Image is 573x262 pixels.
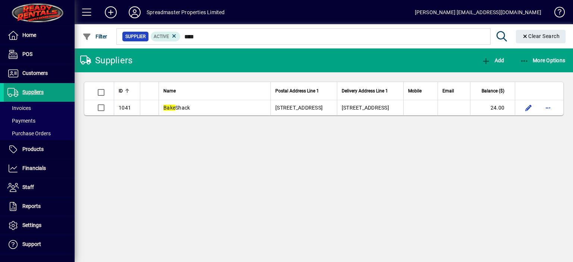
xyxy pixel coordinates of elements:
[154,34,169,39] span: Active
[523,102,535,114] button: Edit
[4,26,75,45] a: Home
[470,100,515,115] td: 24.00
[442,87,466,95] div: Email
[163,105,175,111] em: Bake
[123,6,147,19] button: Profile
[22,184,34,190] span: Staff
[22,89,44,95] span: Suppliers
[4,197,75,216] a: Reports
[7,130,51,136] span: Purchase Orders
[163,87,176,95] span: Name
[4,45,75,64] a: POS
[516,30,566,43] button: Clear
[119,87,123,95] span: ID
[4,114,75,127] a: Payments
[22,222,41,228] span: Settings
[408,87,422,95] span: Mobile
[549,1,564,26] a: Knowledge Base
[22,70,48,76] span: Customers
[119,105,131,111] span: 1041
[4,216,75,235] a: Settings
[22,32,36,38] span: Home
[408,87,433,95] div: Mobile
[82,34,107,40] span: Filter
[4,140,75,159] a: Products
[80,54,132,66] div: Suppliers
[342,87,388,95] span: Delivery Address Line 1
[275,105,323,111] span: [STREET_ADDRESS]
[7,118,35,124] span: Payments
[22,241,41,247] span: Support
[151,32,181,41] mat-chip: Activation Status: Active
[482,87,504,95] span: Balance ($)
[4,235,75,254] a: Support
[163,87,266,95] div: Name
[147,6,225,18] div: Spreadmaster Properties Limited
[22,165,46,171] span: Financials
[475,87,511,95] div: Balance ($)
[4,64,75,83] a: Customers
[4,178,75,197] a: Staff
[342,105,389,111] span: [STREET_ADDRESS]
[520,57,566,63] span: More Options
[442,87,454,95] span: Email
[482,57,504,63] span: Add
[522,33,560,39] span: Clear Search
[4,102,75,114] a: Invoices
[275,87,319,95] span: Postal Address Line 1
[4,159,75,178] a: Financials
[4,127,75,140] a: Purchase Orders
[99,6,123,19] button: Add
[22,203,41,209] span: Reports
[480,54,506,67] button: Add
[22,51,32,57] span: POS
[7,105,31,111] span: Invoices
[119,87,135,95] div: ID
[542,102,554,114] button: More options
[518,54,567,67] button: More Options
[22,146,44,152] span: Products
[125,33,145,40] span: Supplier
[163,105,190,111] span: Shack
[81,30,109,43] button: Filter
[415,6,541,18] div: [PERSON_NAME] [EMAIL_ADDRESS][DOMAIN_NAME]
